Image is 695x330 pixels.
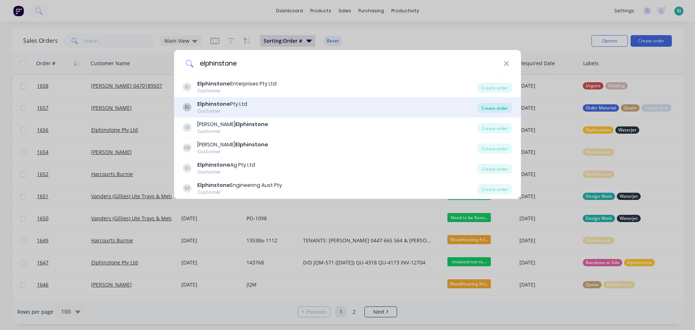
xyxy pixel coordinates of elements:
b: Elphinstone [235,141,268,148]
div: Create order [477,103,512,113]
div: Create order [477,143,512,154]
div: EL [183,83,191,91]
div: Enterprises Pty Ltd [197,80,277,88]
div: LE [183,123,191,132]
div: Customer [197,108,247,114]
b: Elphinstone [235,121,268,128]
div: Customer [197,149,268,155]
b: Elphinstone [197,161,230,168]
div: [PERSON_NAME] [197,121,268,128]
div: Create order [477,184,512,194]
b: Elphinstone [197,100,230,108]
input: Enter a customer name to create a new order... [194,50,504,77]
b: Elphinstone [197,181,230,189]
div: Engineering Aust Pty [197,181,282,189]
div: EP [183,184,191,193]
div: EL [183,103,191,112]
div: Create order [477,83,512,93]
div: Customer [197,189,282,196]
div: Customer [197,169,255,175]
div: [PERSON_NAME] [197,141,268,149]
div: EL [183,164,191,172]
div: Pty Ltd [197,100,247,108]
div: Create order [477,164,512,174]
div: Create order [477,123,512,133]
div: DE [183,143,191,152]
b: Elphinstone [197,80,230,87]
div: Customer [197,88,277,94]
div: Ag Pty Ltd [197,161,255,169]
div: Customer [197,128,268,135]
